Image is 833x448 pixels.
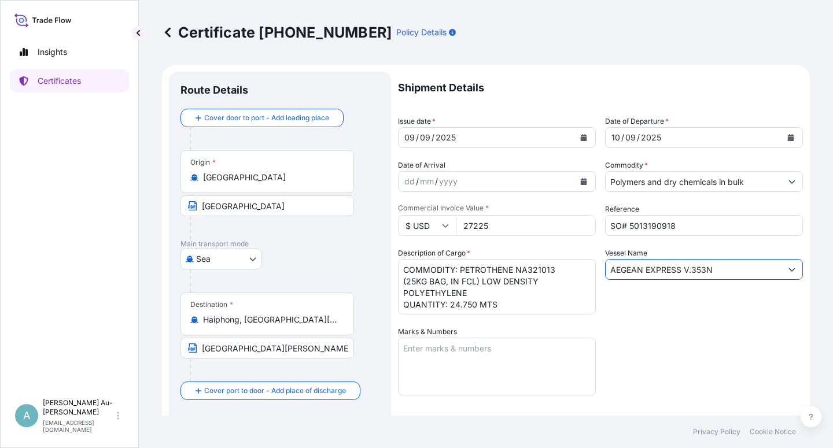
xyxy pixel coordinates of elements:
button: Calendar [574,172,593,191]
div: / [416,131,419,145]
input: Enter booking reference [605,215,803,236]
p: Main transport mode [180,239,379,249]
input: Destination [203,314,340,325]
a: Certificates [10,69,129,92]
div: Destination [190,300,233,309]
label: Vessel Name [605,247,647,259]
a: Insights [10,40,129,64]
span: Commercial Invoice Value [398,203,596,213]
input: Text to appear on certificate [180,195,354,216]
input: Origin [203,172,340,183]
span: Cover port to door - Add place of discharge [204,385,346,397]
div: / [637,131,640,145]
p: Shipment Details [398,72,803,104]
span: Date of Departure [605,116,669,127]
span: Cover door to port - Add loading place [204,112,329,124]
label: Reference [605,203,639,215]
div: month, [419,175,435,188]
span: Sea [196,253,211,265]
label: Commodity [605,160,648,171]
div: year, [434,131,457,145]
button: Calendar [782,128,800,147]
span: Issue date [398,116,436,127]
input: Enter amount [456,215,596,236]
p: [EMAIL_ADDRESS][DOMAIN_NAME] [43,419,115,433]
p: Route Details [180,83,248,97]
label: Description of Cargo [398,247,470,259]
div: / [432,131,434,145]
div: / [435,175,438,188]
p: Policy Details [396,27,447,38]
div: month, [624,131,637,145]
p: Certificate [PHONE_NUMBER] [162,23,392,42]
label: Marks & Numbers [398,326,457,338]
p: Insights [38,46,67,58]
a: Cookie Notice [750,427,796,436]
button: Cover door to port - Add loading place [180,109,344,127]
p: [PERSON_NAME] Au-[PERSON_NAME] [43,398,115,417]
button: Show suggestions [782,171,802,192]
div: month, [419,131,432,145]
div: year, [438,175,459,188]
div: Origin [190,158,216,167]
span: A [23,410,30,421]
input: Type to search commodity [606,171,782,192]
a: Privacy Policy [693,427,740,436]
button: Select transport [180,249,261,269]
button: Cover port to door - Add place of discharge [180,382,360,400]
div: year, [640,131,662,145]
div: day, [610,131,621,145]
span: Date of Arrival [398,160,445,171]
input: Type to search vessel name or IMO [606,259,782,280]
button: Calendar [574,128,593,147]
div: / [416,175,419,188]
div: day, [403,131,416,145]
input: Text to appear on certificate [180,338,354,358]
textarea: COMMODITY: PETROTHENE NA321013 (25KG BAG, IN FCL) LOW DENSITY POLYETHYLENE QUANTITY: 24.750 MTS [398,259,596,314]
p: Certificates [38,75,81,87]
button: Show suggestions [782,259,802,280]
div: day, [403,175,416,188]
div: / [621,131,624,145]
